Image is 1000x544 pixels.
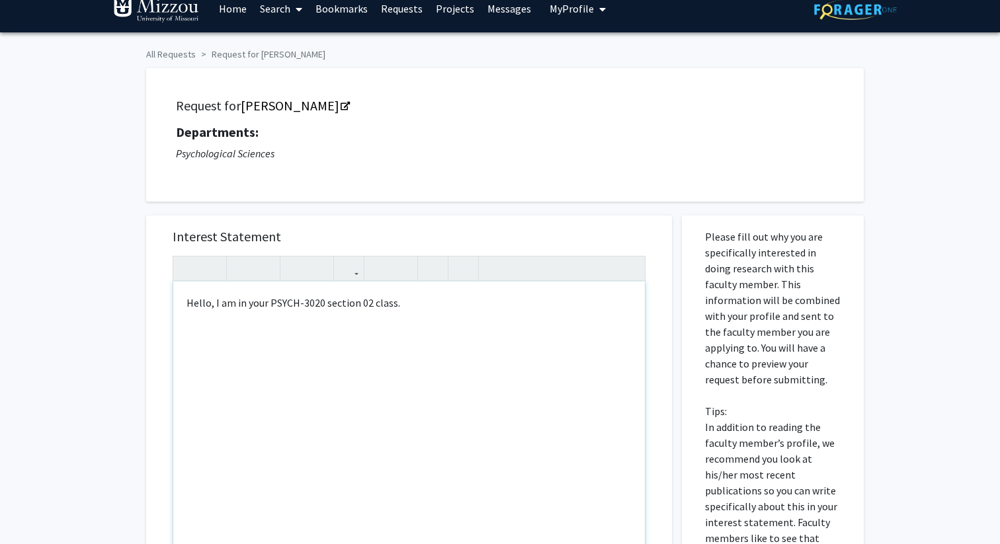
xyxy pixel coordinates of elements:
[391,256,414,280] button: Ordered list
[177,256,200,280] button: Undo (Ctrl + Z)
[176,98,834,114] h5: Request for
[187,295,632,311] p: Hello, I am in your PSYCH-3020 section 02 class.
[146,42,854,61] ol: breadcrumb
[284,256,307,280] button: Superscript
[230,256,253,280] button: Strong (Ctrl + B)
[421,256,444,280] button: Remove format
[176,147,274,160] i: Psychological Sciences
[176,124,259,140] strong: Departments:
[146,48,196,60] a: All Requests
[550,2,594,15] span: My Profile
[200,256,223,280] button: Redo (Ctrl + Y)
[253,256,276,280] button: Emphasis (Ctrl + I)
[241,97,349,114] a: Opens in a new tab
[618,256,642,280] button: Fullscreen
[173,229,646,245] h5: Interest Statement
[196,48,325,61] li: Request for [PERSON_NAME]
[10,485,56,534] iframe: Chat
[307,256,330,280] button: Subscript
[368,256,391,280] button: Unordered list
[452,256,475,280] button: Insert horizontal rule
[337,256,360,280] button: Link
